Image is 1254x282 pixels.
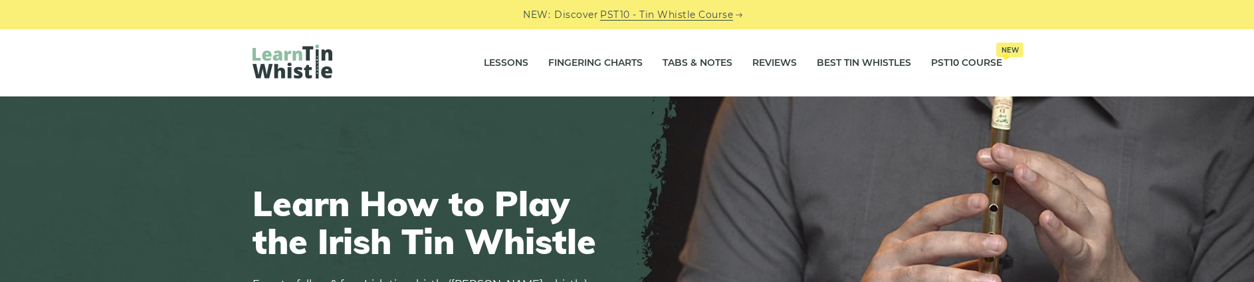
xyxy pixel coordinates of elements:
[663,47,732,80] a: Tabs & Notes
[996,43,1023,57] span: New
[817,47,911,80] a: Best Tin Whistles
[931,47,1002,80] a: PST10 CourseNew
[253,184,611,260] h1: Learn How to Play the Irish Tin Whistle
[752,47,797,80] a: Reviews
[548,47,643,80] a: Fingering Charts
[253,45,332,78] img: LearnTinWhistle.com
[484,47,528,80] a: Lessons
